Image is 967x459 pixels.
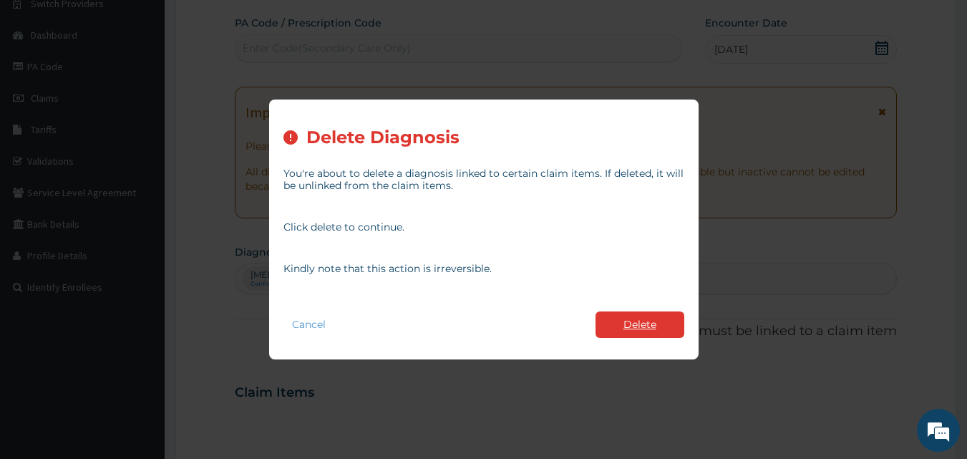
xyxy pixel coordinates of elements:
p: You're about to delete a diagnosis linked to certain claim items. If deleted, it will be unlinked... [283,168,684,192]
button: Delete [596,311,684,338]
div: Chat with us now [74,80,240,99]
div: Minimize live chat window [235,7,269,42]
h2: Delete Diagnosis [306,128,460,148]
p: Kindly note that this action is irreversible. [283,263,684,275]
button: Cancel [283,314,334,335]
span: We're online! [83,138,198,283]
p: Click delete to continue. [283,221,684,233]
textarea: Type your message and hit 'Enter' [7,306,273,357]
img: d_794563401_company_1708531726252_794563401 [26,72,58,107]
